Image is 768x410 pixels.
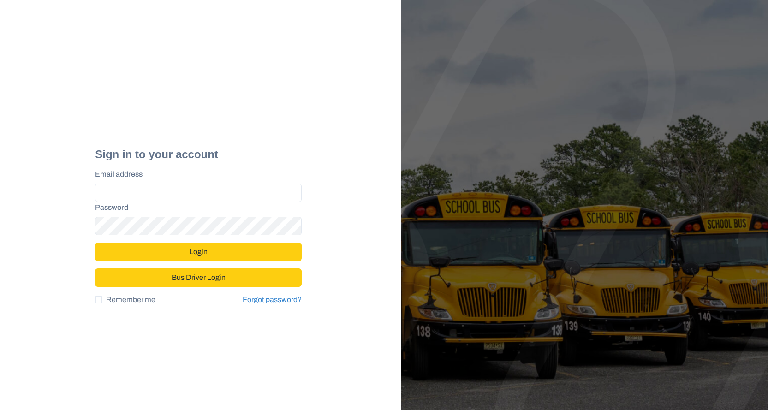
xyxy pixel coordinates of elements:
[95,269,302,277] a: Bus Driver Login
[106,294,155,305] span: Remember me
[243,296,302,303] a: Forgot password?
[95,268,302,287] button: Bus Driver Login
[95,148,302,161] h2: Sign in to your account
[95,202,296,213] label: Password
[95,243,302,261] button: Login
[95,169,296,180] label: Email address
[243,294,302,305] a: Forgot password?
